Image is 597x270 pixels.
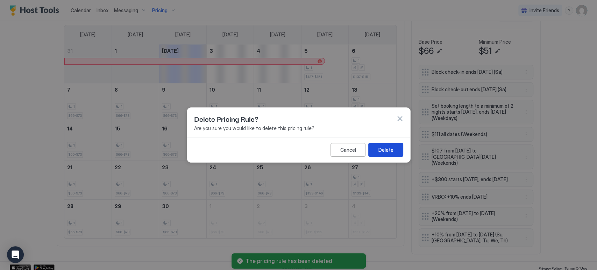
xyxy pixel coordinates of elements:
[378,146,393,154] div: Delete
[7,246,24,263] div: Open Intercom Messenger
[368,143,403,157] button: Delete
[340,146,356,154] div: Cancel
[330,143,365,157] button: Cancel
[194,113,258,124] span: Delete Pricing Rule?
[194,125,403,131] span: Are you sure you would like to delete this pricing rule?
